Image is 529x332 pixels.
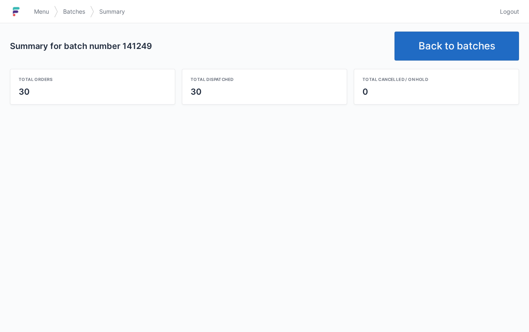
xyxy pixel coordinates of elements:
[191,76,338,83] div: Total dispatched
[495,4,519,19] a: Logout
[94,4,130,19] a: Summary
[19,86,167,98] div: 30
[34,7,49,16] span: Menu
[191,86,338,98] div: 30
[54,2,58,22] img: svg>
[394,32,519,61] a: Back to batches
[90,2,94,22] img: svg>
[29,4,54,19] a: Menu
[500,7,519,16] span: Logout
[58,4,90,19] a: Batches
[10,40,388,52] h2: Summary for batch number 141249
[63,7,85,16] span: Batches
[19,76,167,83] div: Total orders
[362,76,510,83] div: Total cancelled / on hold
[99,7,125,16] span: Summary
[362,86,510,98] div: 0
[10,5,22,18] img: logo-small.jpg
